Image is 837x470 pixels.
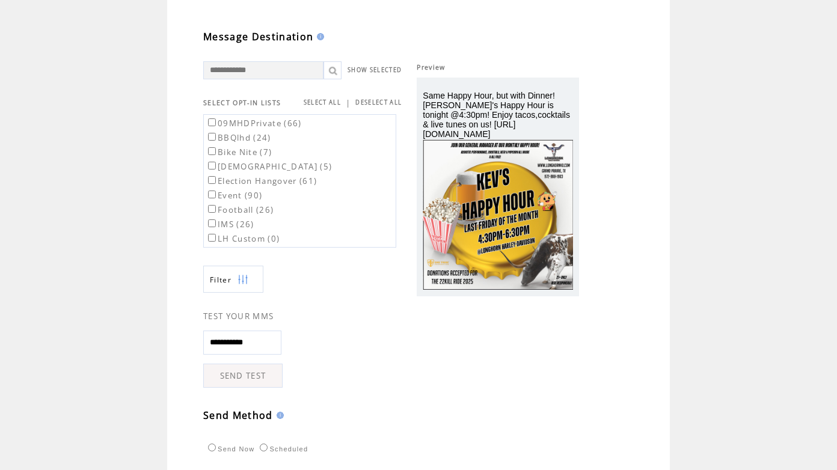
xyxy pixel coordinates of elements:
[208,444,216,451] input: Send Now
[206,219,254,230] label: IMS (26)
[208,191,216,198] input: Event (90)
[208,176,216,184] input: Election Hangover (61)
[304,99,341,106] a: SELECT ALL
[238,266,248,293] img: filters.png
[208,147,216,155] input: Bike Nite (7)
[203,311,274,322] span: TEST YOUR MMS
[203,364,283,388] a: SEND TEST
[206,118,302,129] label: 09MHDPrivate (66)
[206,175,317,186] label: Election Hangover (61)
[355,99,402,106] a: DESELECT ALL
[313,33,324,40] img: help.gif
[417,63,445,72] span: Preview
[206,132,271,143] label: BBQlhd (24)
[208,234,216,242] input: LH Custom (0)
[206,204,274,215] label: Football (26)
[208,133,216,141] input: BBQlhd (24)
[206,233,280,244] label: LH Custom (0)
[273,412,284,419] img: help.gif
[208,162,216,169] input: [DEMOGRAPHIC_DATA] (5)
[203,409,273,422] span: Send Method
[206,147,272,157] label: Bike Nite (7)
[210,275,231,285] span: Show filters
[205,445,254,453] label: Send Now
[348,66,402,74] a: SHOW SELECTED
[206,190,262,201] label: Event (90)
[208,118,216,126] input: 09MHDPrivate (66)
[203,30,313,43] span: Message Destination
[203,99,281,107] span: SELECT OPT-IN LISTS
[203,266,263,293] a: Filter
[208,219,216,227] input: IMS (26)
[206,161,332,172] label: [DEMOGRAPHIC_DATA] (5)
[346,97,351,108] span: |
[257,445,308,453] label: Scheduled
[260,444,268,451] input: Scheduled
[208,205,216,213] input: Football (26)
[423,91,570,139] span: Same Happy Hour, but with Dinner! [PERSON_NAME]'s Happy Hour is tonight @4:30pm! Enjoy tacos,cock...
